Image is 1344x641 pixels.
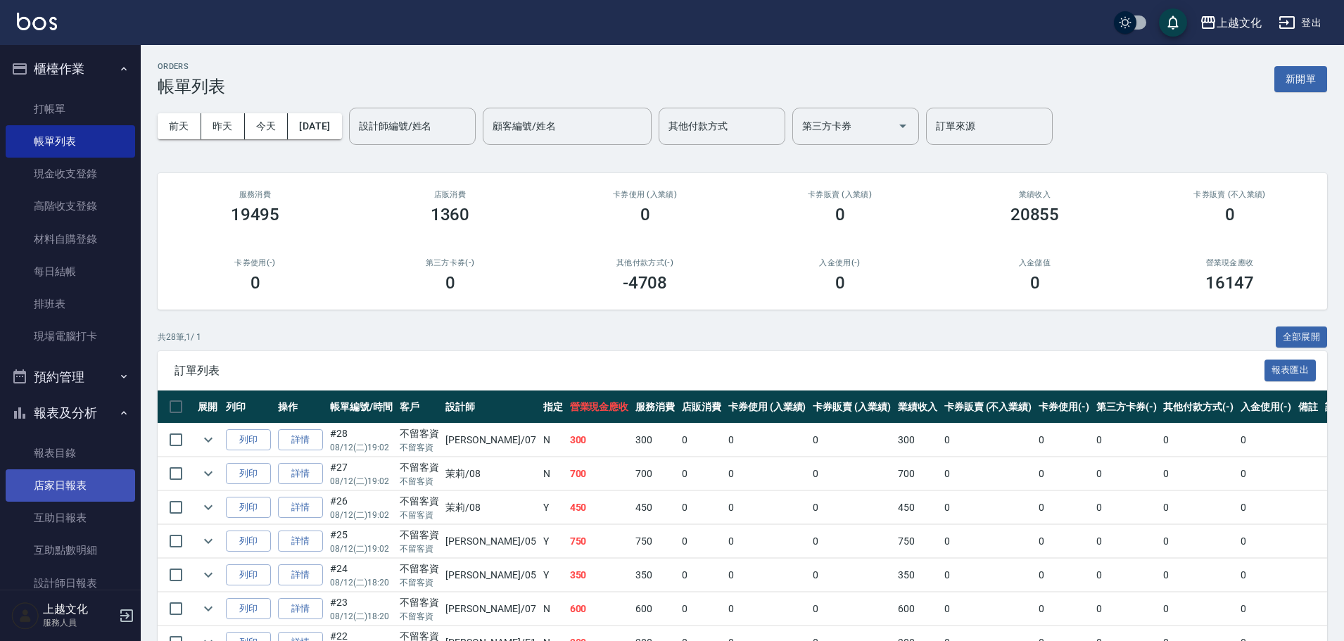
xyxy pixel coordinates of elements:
[1030,273,1040,293] h3: 0
[327,424,396,457] td: #28
[1160,525,1237,558] td: 0
[809,457,894,490] td: 0
[327,391,396,424] th: 帳單編號/時間
[941,491,1035,524] td: 0
[198,564,219,585] button: expand row
[540,592,566,626] td: N
[278,497,323,519] a: 詳情
[226,564,271,586] button: 列印
[369,190,531,199] h2: 店販消費
[678,525,725,558] td: 0
[759,190,920,199] h2: 卡券販賣 (入業績)
[6,223,135,255] a: 材料自購登錄
[201,113,245,139] button: 昨天
[809,525,894,558] td: 0
[1035,457,1093,490] td: 0
[1035,592,1093,626] td: 0
[226,429,271,451] button: 列印
[231,205,280,224] h3: 19495
[288,113,341,139] button: [DATE]
[1205,273,1255,293] h3: 16147
[725,391,810,424] th: 卡券使用 (入業績)
[1276,326,1328,348] button: 全部展開
[759,258,920,267] h2: 入金使用(-)
[1160,491,1237,524] td: 0
[6,93,135,125] a: 打帳單
[278,564,323,586] a: 詳情
[632,525,678,558] td: 750
[6,395,135,431] button: 報表及分析
[941,525,1035,558] td: 0
[274,391,327,424] th: 操作
[327,559,396,592] td: #24
[226,463,271,485] button: 列印
[894,559,941,592] td: 350
[941,592,1035,626] td: 0
[396,391,443,424] th: 客戶
[43,602,115,616] h5: 上越文化
[623,273,668,293] h3: -4708
[400,528,439,542] div: 不留客資
[6,125,135,158] a: 帳單列表
[540,559,566,592] td: Y
[632,559,678,592] td: 350
[809,391,894,424] th: 卡券販賣 (入業績)
[400,542,439,555] p: 不留客資
[640,205,650,224] h3: 0
[1274,66,1327,92] button: 新開單
[6,190,135,222] a: 高階收支登錄
[158,113,201,139] button: 前天
[632,424,678,457] td: 300
[400,475,439,488] p: 不留客資
[6,158,135,190] a: 現金收支登錄
[1149,258,1310,267] h2: 營業現金應收
[175,258,336,267] h2: 卡券使用(-)
[442,424,539,457] td: [PERSON_NAME] /07
[1295,391,1321,424] th: 備註
[1035,391,1093,424] th: 卡券使用(-)
[894,424,941,457] td: 300
[327,491,396,524] td: #26
[1237,559,1295,592] td: 0
[954,258,1115,267] h2: 入金儲值
[894,592,941,626] td: 600
[1093,391,1160,424] th: 第三方卡券(-)
[1237,391,1295,424] th: 入金使用(-)
[632,491,678,524] td: 450
[678,391,725,424] th: 店販消費
[678,491,725,524] td: 0
[1264,360,1317,381] button: 報表匯出
[894,391,941,424] th: 業績收入
[809,491,894,524] td: 0
[278,531,323,552] a: 詳情
[632,391,678,424] th: 服務消費
[1237,592,1295,626] td: 0
[400,561,439,576] div: 不留客資
[954,190,1115,199] h2: 業績收入
[330,475,393,488] p: 08/12 (二) 19:02
[540,391,566,424] th: 指定
[1237,491,1295,524] td: 0
[6,359,135,395] button: 預約管理
[330,441,393,454] p: 08/12 (二) 19:02
[442,592,539,626] td: [PERSON_NAME] /07
[1035,559,1093,592] td: 0
[725,559,810,592] td: 0
[892,115,914,137] button: Open
[330,509,393,521] p: 08/12 (二) 19:02
[330,542,393,555] p: 08/12 (二) 19:02
[6,288,135,320] a: 排班表
[941,559,1035,592] td: 0
[725,525,810,558] td: 0
[1274,72,1327,85] a: 新開單
[6,502,135,534] a: 互助日報表
[566,525,633,558] td: 750
[1035,525,1093,558] td: 0
[400,494,439,509] div: 不留客資
[400,441,439,454] p: 不留客資
[1237,525,1295,558] td: 0
[941,457,1035,490] td: 0
[198,497,219,518] button: expand row
[835,205,845,224] h3: 0
[278,598,323,620] a: 詳情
